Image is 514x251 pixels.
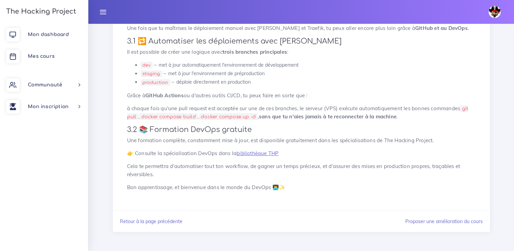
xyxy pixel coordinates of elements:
[236,150,279,156] a: bibliothèque THP
[141,61,476,69] li: → met à jour automatiquement l'environnement de développement
[223,49,287,55] strong: trois branches principales
[120,218,182,224] a: Retour à la page précédente
[145,92,184,99] strong: GitHub Actions
[127,183,476,191] p: Bon apprentissage, et bienvenue dans le monde du DevOps 👨‍💻✨
[127,91,476,100] p: Grâce à ou d'autres outils CI/CD, tu peux faire en sorte que :
[141,62,153,69] code: dev
[415,25,468,31] strong: GitHub et au DevOps
[28,54,55,59] span: Mes cours
[127,149,476,157] p: 👉 Consulte la spécialisation DevOps dans la
[127,136,476,145] p: Une formation complète, constamment mise à jour, est disponible gratuitement dans les spécialisat...
[141,78,476,86] li: → déploie directement en production
[141,69,476,78] li: → met à jour l'environnement de préproduction
[127,125,476,134] h3: 3.2 📚 Formation DevOps gratuite
[199,113,258,120] code: docker compose up -d
[127,48,476,56] p: Il est possible de créer une logique avec :
[141,70,162,77] code: staging
[28,82,62,87] span: Communauté
[141,79,170,86] code: production
[4,8,76,15] h3: The Hacking Project
[139,113,198,120] code: docker compose build
[127,162,476,179] p: Cela te permettra d'automatiser tout ton workflow, de gagner un temps précieux, et d'assurer des ...
[28,32,69,37] span: Mon dashboard
[127,37,476,46] h3: 3.1 🔁 Automatiser les déploiements avec [PERSON_NAME]
[127,24,476,32] p: Une fois que tu maîtrises le déploiement manuel avec [PERSON_NAME] et Traefik, tu peux aller enco...
[489,6,501,18] img: avatar
[259,113,396,120] strong: sans que tu n'aies jamais à te reconnecter à la machine
[127,104,476,121] p: à chaque fois qu'une pull request est acceptée sur une de ces branches, le serveur (VPS) exécute ...
[28,104,69,109] span: Mon inscription
[405,218,483,224] a: Proposer une amélioration du cours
